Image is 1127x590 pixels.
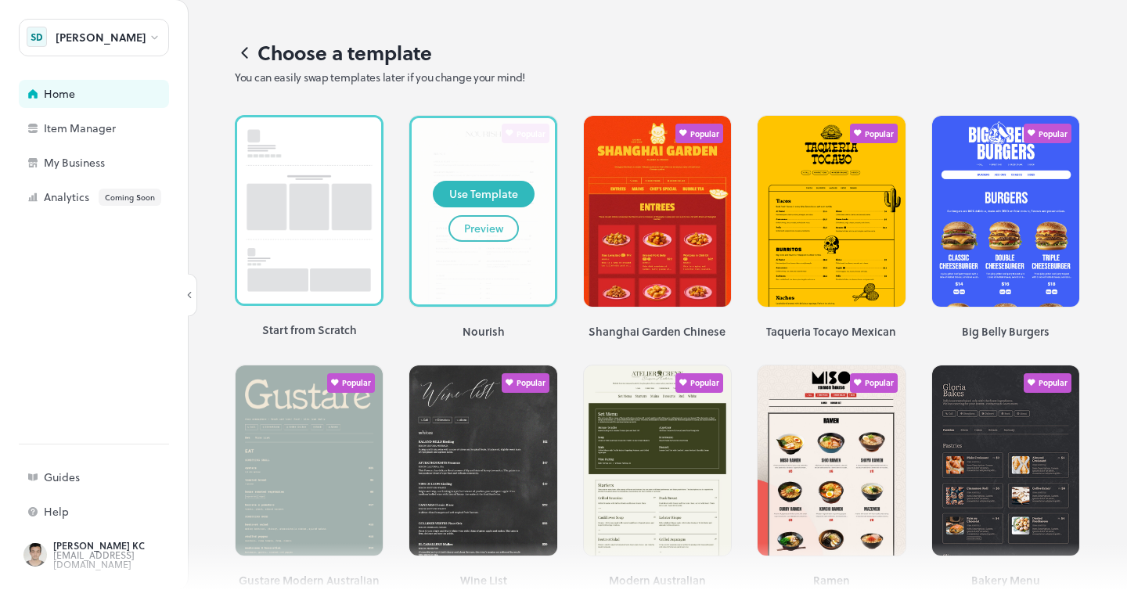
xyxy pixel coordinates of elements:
div: Taqueria Tocayo Mexican [757,323,906,340]
span: Popular [865,129,894,139]
div: My Business [44,157,200,168]
img: 1680586875118xjyku7gfcbn.jpg [932,116,1079,346]
span: Popular [517,378,545,387]
div: Analytics [44,189,200,206]
h1: Choose a template [235,41,1080,63]
span: Popular [1039,129,1068,139]
div: Coming Soon [99,189,161,206]
div: Help [44,506,200,517]
span: Popular [690,129,719,139]
div: Nourish [409,323,557,340]
div: Big Belly Burgers [931,323,1080,340]
div: Guides [44,472,200,483]
span: Popular [1039,378,1068,387]
img: from-scratch-6a2dc16b.png [235,115,383,306]
img: 1681823648987xorui12b7tg.png [758,116,905,362]
span: Popular [865,378,894,387]
div: SD [27,27,47,47]
div: [PERSON_NAME] KC [53,541,200,550]
button: Use Template [433,181,535,207]
img: 1681995309499tx08zjn78a.jpg [584,116,731,362]
p: You can easily swap templates later if you change your mind! [235,71,1080,84]
button: Preview [448,215,519,242]
span: Popular [342,378,371,387]
div: Use Template [449,185,518,203]
div: Shanghai Garden Chinese [583,323,732,340]
div: [PERSON_NAME] [56,32,146,43]
span: Popular [690,378,719,387]
div: Home [44,88,200,99]
div: Preview [464,220,503,237]
div: Start from Scratch [235,322,383,338]
div: Item Manager [44,123,200,134]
